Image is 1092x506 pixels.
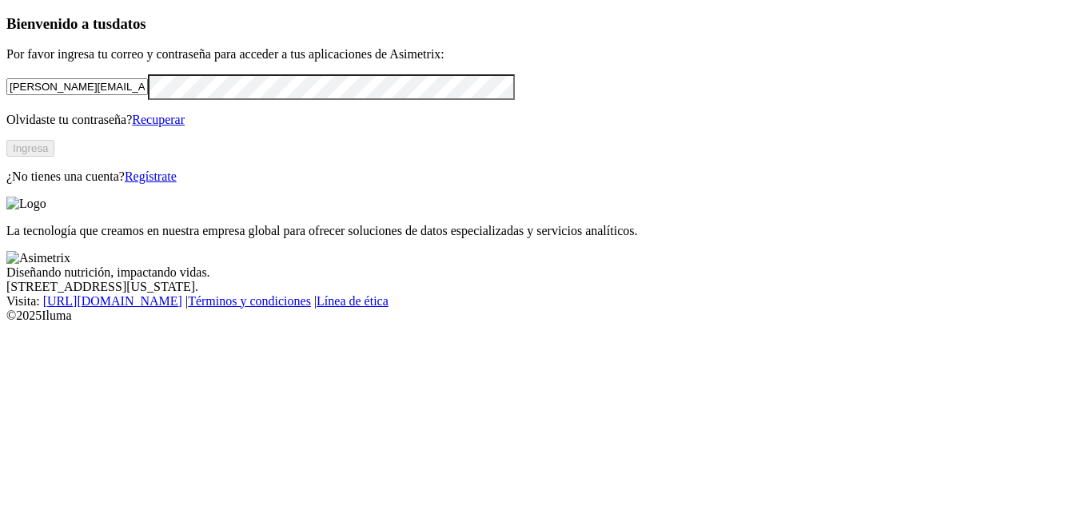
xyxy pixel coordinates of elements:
[6,113,1086,127] p: Olvidaste tu contraseña?
[188,294,311,308] a: Términos y condiciones
[6,224,1086,238] p: La tecnología que creamos en nuestra empresa global para ofrecer soluciones de datos especializad...
[6,294,1086,309] div: Visita : | |
[43,294,182,308] a: [URL][DOMAIN_NAME]
[6,169,1086,184] p: ¿No tienes una cuenta?
[125,169,177,183] a: Regístrate
[132,113,185,126] a: Recuperar
[6,309,1086,323] div: © 2025 Iluma
[6,280,1086,294] div: [STREET_ADDRESS][US_STATE].
[112,15,146,32] span: datos
[6,251,70,265] img: Asimetrix
[6,78,148,95] input: Tu correo
[6,140,54,157] button: Ingresa
[317,294,389,308] a: Línea de ética
[6,47,1086,62] p: Por favor ingresa tu correo y contraseña para acceder a tus aplicaciones de Asimetrix:
[6,15,1086,33] h3: Bienvenido a tus
[6,265,1086,280] div: Diseñando nutrición, impactando vidas.
[6,197,46,211] img: Logo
